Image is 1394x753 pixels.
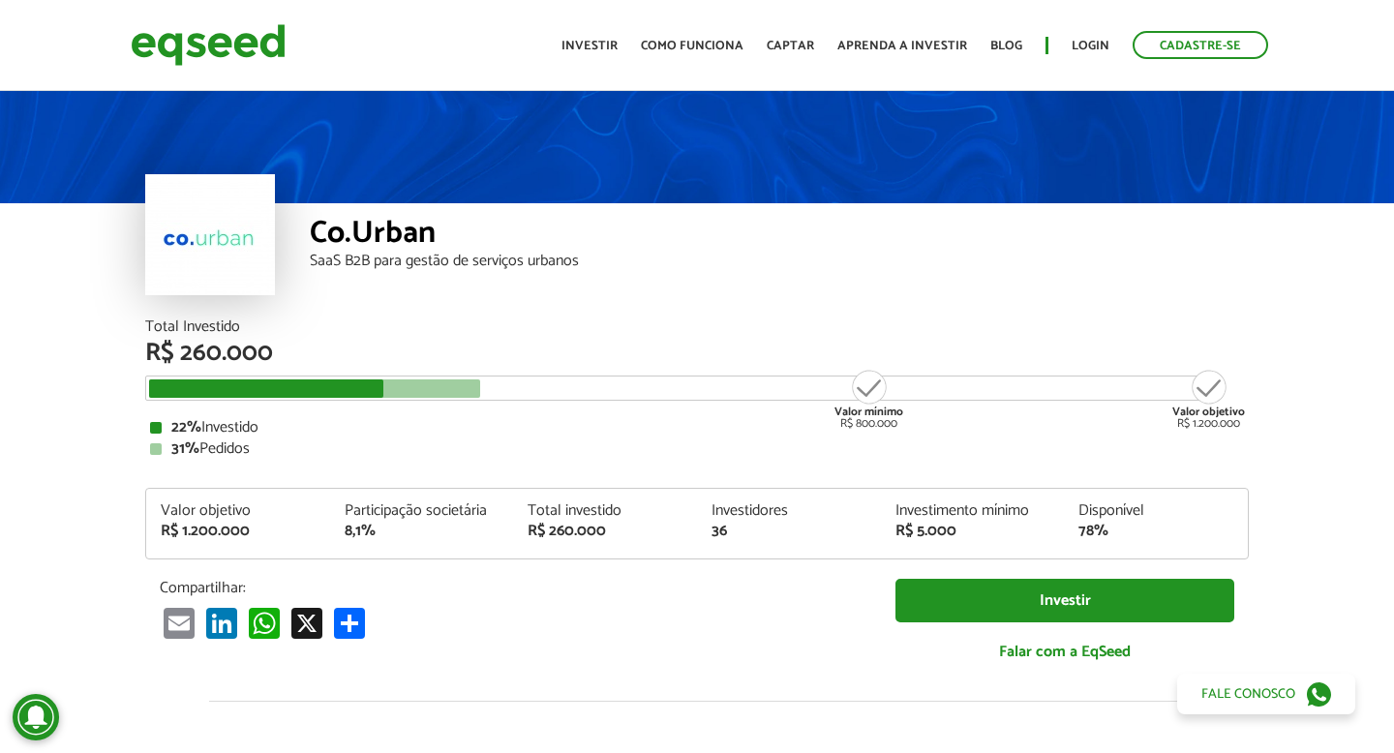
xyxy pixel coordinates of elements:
div: 78% [1078,524,1233,539]
a: Aprenda a investir [837,40,967,52]
div: Valor objetivo [161,503,316,519]
a: Email [160,607,198,639]
div: Investido [150,420,1244,436]
a: Investir [561,40,618,52]
a: WhatsApp [245,607,284,639]
a: Captar [767,40,814,52]
div: Total investido [528,503,682,519]
a: Investir [895,579,1234,622]
a: LinkedIn [202,607,241,639]
div: Total Investido [145,319,1249,335]
p: Compartilhar: [160,579,866,597]
div: R$ 1.200.000 [1172,368,1245,430]
div: R$ 1.200.000 [161,524,316,539]
a: Falar com a EqSeed [895,632,1234,672]
div: SaaS B2B para gestão de serviços urbanos [310,254,1249,269]
div: 36 [712,524,866,539]
div: Pedidos [150,441,1244,457]
a: Login [1072,40,1109,52]
div: Disponível [1078,503,1233,519]
a: Cadastre-se [1133,31,1268,59]
strong: Valor objetivo [1172,403,1245,421]
div: Participação societária [345,503,500,519]
div: 8,1% [345,524,500,539]
div: Investidores [712,503,866,519]
div: R$ 800.000 [833,368,905,430]
a: Como funciona [641,40,743,52]
strong: 31% [171,436,199,462]
a: Blog [990,40,1022,52]
div: Investimento mínimo [895,503,1050,519]
div: R$ 260.000 [145,341,1249,366]
a: Fale conosco [1177,674,1355,714]
div: R$ 260.000 [528,524,682,539]
img: EqSeed [131,19,286,71]
a: X [288,607,326,639]
div: R$ 5.000 [895,524,1050,539]
div: Co.Urban [310,218,1249,254]
strong: 22% [171,414,201,440]
strong: Valor mínimo [834,403,903,421]
a: Share [330,607,369,639]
